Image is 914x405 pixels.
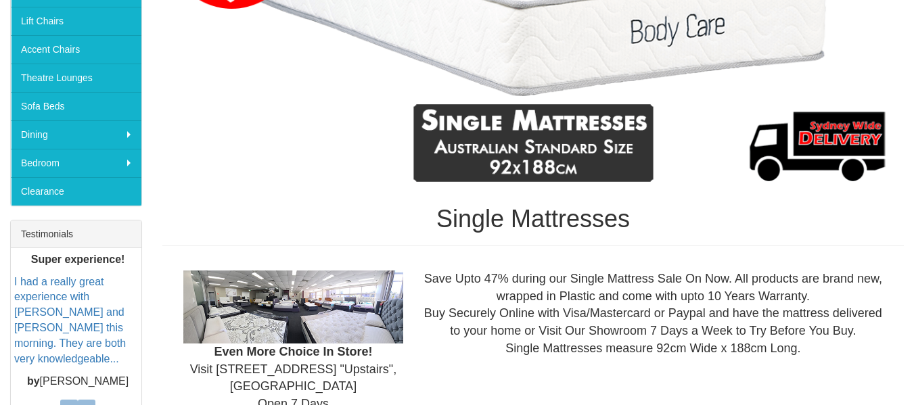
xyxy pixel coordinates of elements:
[11,149,141,177] a: Bedroom
[413,270,893,358] div: Save Upto 47% during our Single Mattress Sale On Now. All products are brand new, wrapped in Plas...
[183,270,403,343] img: Showroom
[11,120,141,149] a: Dining
[11,64,141,92] a: Theatre Lounges
[14,275,126,364] a: I had a really great experience with [PERSON_NAME] and [PERSON_NAME] this morning. They are both ...
[11,92,141,120] a: Sofa Beds
[11,177,141,206] a: Clearance
[14,373,141,389] p: [PERSON_NAME]
[11,220,141,248] div: Testimonials
[27,375,40,386] b: by
[11,35,141,64] a: Accent Chairs
[162,206,904,233] h1: Single Mattresses
[11,7,141,35] a: Lift Chairs
[214,345,372,358] b: Even More Choice In Store!
[31,253,125,264] b: Super experience!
